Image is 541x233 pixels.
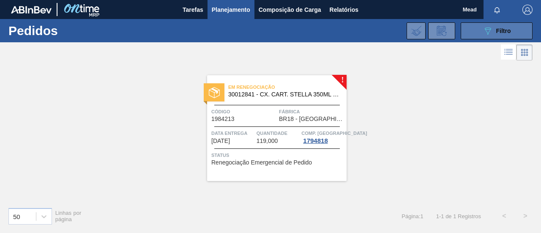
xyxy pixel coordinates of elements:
[428,22,455,39] div: Solicitação de Revisão de Pedidos
[279,116,344,122] span: BR18 - Pernambuco
[257,129,300,137] span: Quantidade
[301,129,367,137] span: Comp. Carga
[211,159,312,166] span: Renegociação Emergencial de Pedido
[301,129,344,144] a: Comp. [GEOGRAPHIC_DATA]1794818
[496,27,511,34] span: Filtro
[515,206,536,227] button: >
[501,44,516,60] div: Visão em Lista
[330,5,358,15] span: Relatórios
[211,116,235,122] span: 1984213
[228,83,347,91] span: Em renegociação
[8,26,125,36] h1: Pedidos
[211,129,254,137] span: Data entrega
[183,5,203,15] span: Tarefas
[407,22,426,39] div: Importar Negociações dos Pedidos
[11,6,52,14] img: TNhmsLtSVTkK8tSr43FrP2fwEKptu5GPRR3wAAAABJRU5ErkJggg==
[13,213,20,220] div: 50
[209,87,220,98] img: status
[516,44,533,60] div: Visão em Cards
[211,151,344,159] span: Status
[402,213,423,219] span: Página : 1
[301,137,329,144] div: 1794818
[484,4,511,16] button: Notificações
[257,138,278,144] span: 119,000
[461,22,533,39] button: Filtro
[279,107,344,116] span: Fábrica
[436,213,481,219] span: 1 - 1 de 1 Registros
[212,5,250,15] span: Planejamento
[194,75,347,181] a: !statusEm renegociação30012841 - CX. CART. STELLA 350ML SLK C8 429Código1984213FábricaBR18 - [GEO...
[494,206,515,227] button: <
[55,210,82,222] span: Linhas por página
[211,107,277,116] span: Código
[259,5,321,15] span: Composição de Carga
[228,91,340,98] span: 30012841 - CX. CART. STELLA 350ML SLK C8 429
[522,5,533,15] img: Logout
[211,138,230,144] span: 15/08/2025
